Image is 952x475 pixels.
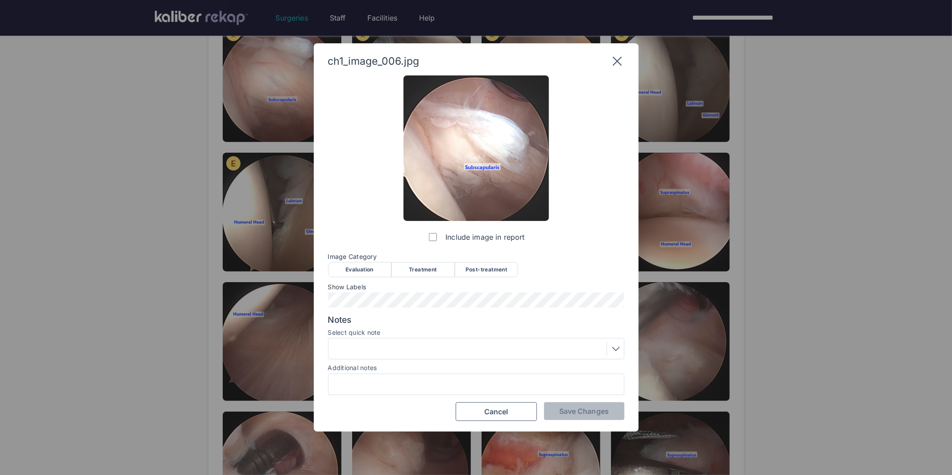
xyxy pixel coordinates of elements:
[559,407,609,416] span: Save Changes
[328,262,391,277] div: Evaluation
[484,407,508,416] span: Cancel
[328,283,624,291] span: Show Labels
[429,233,437,241] input: Include image in report
[427,228,524,246] label: Include image in report
[391,262,455,277] div: Treatment
[328,253,624,260] span: Image Category
[328,55,420,67] span: ch1_image_006.jpg
[403,75,549,221] img: ch1_image_006.jpg
[544,402,624,420] button: Save Changes
[456,402,537,421] button: Cancel
[455,262,518,277] div: Post-treatment
[328,364,377,371] label: Additional notes
[328,329,624,336] label: Select quick note
[328,315,624,325] span: Notes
